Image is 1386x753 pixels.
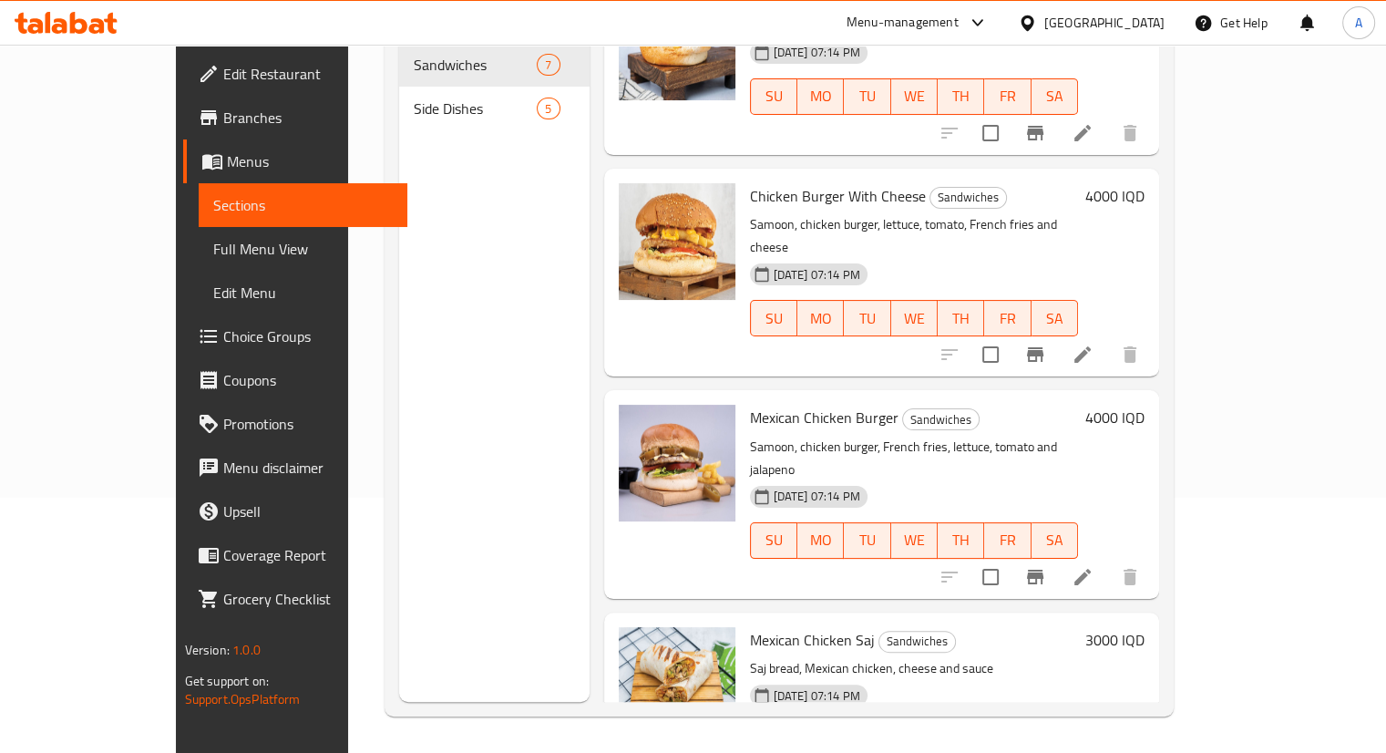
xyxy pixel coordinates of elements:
span: [DATE] 07:14 PM [766,687,868,705]
span: Menu disclaimer [223,457,393,479]
button: TH [938,522,984,559]
span: Sandwiches [414,54,537,76]
span: Get support on: [185,669,269,693]
span: Grocery Checklist [223,588,393,610]
div: Sandwiches [878,631,956,653]
a: Sections [199,183,407,227]
a: Upsell [183,490,407,533]
span: WE [898,527,930,553]
span: Promotions [223,413,393,435]
span: TU [851,83,883,109]
a: Menus [183,139,407,183]
div: items [537,98,560,119]
span: Select to update [971,114,1010,152]
button: SA [1032,78,1078,115]
span: Full Menu View [213,238,393,260]
a: Promotions [183,402,407,446]
button: delete [1108,111,1152,155]
a: Coverage Report [183,533,407,577]
span: Select to update [971,335,1010,374]
button: MO [797,522,844,559]
span: SU [758,527,790,553]
span: Select to update [971,558,1010,596]
button: MO [797,78,844,115]
span: [DATE] 07:14 PM [766,488,868,505]
span: MO [805,83,837,109]
a: Choice Groups [183,315,407,358]
span: 1.0.0 [232,638,261,662]
p: Samoon, chicken burger, lettuce, tomato, French fries and cheese [750,213,1079,259]
span: Sandwiches [930,187,1006,208]
span: SA [1039,527,1071,553]
a: Grocery Checklist [183,577,407,621]
span: MO [805,527,837,553]
img: Mexican Chicken Burger [619,405,735,521]
p: Samoon, chicken burger, French fries, lettuce, tomato and jalapeno [750,436,1079,481]
img: Chicken Burger With Cheese [619,183,735,300]
span: FR [991,527,1023,553]
div: items [537,54,560,76]
button: SA [1032,300,1078,336]
span: Edit Restaurant [223,63,393,85]
p: Saj bread, Mexican chicken, cheese and sauce [750,657,1079,680]
button: FR [984,300,1031,336]
div: Sandwiches7 [399,43,590,87]
span: Coupons [223,369,393,391]
button: Branch-specific-item [1013,555,1057,599]
span: Branches [223,107,393,129]
button: WE [891,300,938,336]
span: Sandwiches [879,631,955,652]
button: delete [1108,333,1152,376]
span: SU [758,305,790,332]
button: TH [938,78,984,115]
button: WE [891,78,938,115]
span: TH [945,527,977,553]
button: TU [844,300,890,336]
span: WE [898,83,930,109]
button: FR [984,78,1031,115]
span: [DATE] 07:14 PM [766,44,868,61]
div: Sandwiches [929,187,1007,209]
button: TU [844,78,890,115]
a: Edit menu item [1072,344,1093,366]
button: TH [938,300,984,336]
span: Version: [185,638,230,662]
button: SU [750,300,797,336]
span: Mexican Chicken Burger [750,404,898,431]
span: TH [945,305,977,332]
button: FR [984,522,1031,559]
a: Edit Menu [199,271,407,315]
span: Sandwiches [903,409,979,430]
span: TH [945,83,977,109]
nav: Menu sections [399,36,590,138]
a: Edit menu item [1072,122,1093,144]
button: Branch-specific-item [1013,111,1057,155]
span: 5 [538,100,559,118]
a: Branches [183,96,407,139]
img: Mexican Chicken Saj [619,627,735,744]
span: TU [851,527,883,553]
button: WE [891,522,938,559]
div: Sandwiches [902,408,980,430]
button: SA [1032,522,1078,559]
span: 7 [538,57,559,74]
span: Side Dishes [414,98,537,119]
a: Menu disclaimer [183,446,407,490]
div: Side Dishes5 [399,87,590,130]
button: Branch-specific-item [1013,333,1057,376]
span: FR [991,305,1023,332]
button: delete [1108,555,1152,599]
span: SA [1039,83,1071,109]
span: [DATE] 07:14 PM [766,266,868,284]
a: Edit Restaurant [183,52,407,96]
button: SU [750,522,797,559]
button: TU [844,522,890,559]
span: WE [898,305,930,332]
span: TU [851,305,883,332]
span: Upsell [223,500,393,522]
span: A [1355,13,1362,33]
span: SU [758,83,790,109]
span: Sections [213,194,393,216]
span: Coverage Report [223,544,393,566]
